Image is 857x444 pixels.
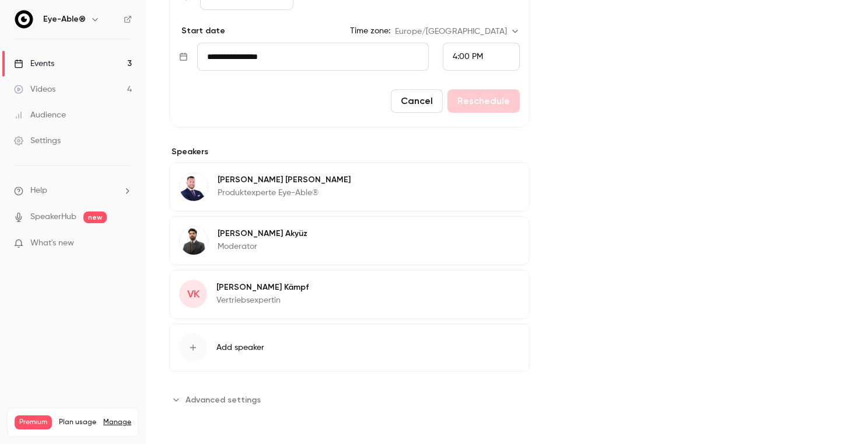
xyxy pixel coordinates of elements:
button: Cancel [391,89,443,113]
p: [PERSON_NAME] [PERSON_NAME] [218,174,351,186]
span: Plan usage [59,418,96,427]
label: Time zone: [350,25,390,37]
input: Tue, Feb 17, 2026 [197,43,429,71]
div: Europe/[GEOGRAPHIC_DATA] [395,26,520,37]
span: VK [187,286,200,302]
span: What's new [30,237,74,249]
p: Vertriebsexpertin [216,294,309,306]
p: [PERSON_NAME] Kämpf [216,282,309,293]
span: Premium [15,415,52,429]
iframe: Noticeable Trigger [118,238,132,249]
p: Moderator [218,241,307,252]
div: Dominik Akyüz[PERSON_NAME] AkyüzModerator [169,216,530,265]
div: Robert Schulze[PERSON_NAME] [PERSON_NAME]Produktexperte Eye-Able® [169,162,530,211]
span: 4:00 PM [453,53,483,61]
p: Start date [179,25,225,37]
a: SpeakerHub [30,211,76,223]
span: Help [30,185,47,197]
li: help-dropdown-opener [14,185,132,197]
span: Add speaker [216,342,264,353]
label: Speakers [169,146,530,158]
button: Add speaker [169,324,530,372]
section: Advanced settings [169,390,530,409]
div: Events [14,58,54,70]
img: Robert Schulze [180,173,208,201]
span: new [83,211,107,223]
span: Advanced settings [186,394,261,406]
img: Dominik Akyüz [180,227,208,255]
a: Manage [103,418,131,427]
h6: Eye-Able® [43,13,86,25]
div: Videos [14,84,55,95]
div: Settings [14,135,61,147]
div: Audience [14,109,66,121]
div: From [443,43,520,71]
p: [PERSON_NAME] Akyüz [218,228,307,240]
div: VK[PERSON_NAME] KämpfVertriebsexpertin [169,270,530,319]
img: Eye-Able® [15,10,33,29]
button: Advanced settings [169,390,268,409]
p: Produktexperte Eye-Able® [218,187,351,199]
